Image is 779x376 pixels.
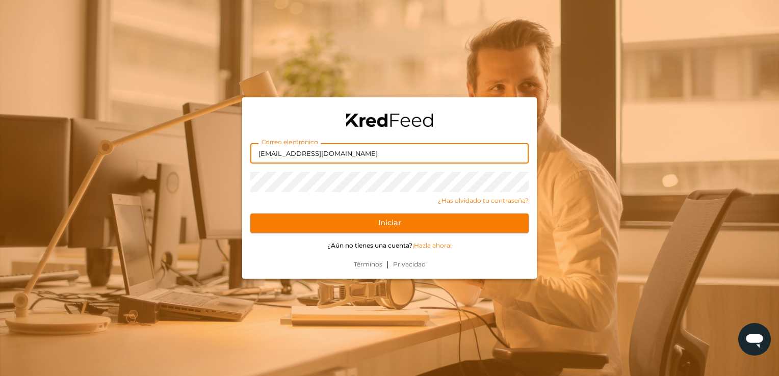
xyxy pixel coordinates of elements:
div: | [242,258,537,279]
a: Privacidad [389,260,430,269]
a: ¡Hazla ahora! [412,241,452,249]
img: logo-black.png [346,114,433,127]
a: ¿Has olvidado tu contraseña? [250,196,529,205]
a: Términos [350,260,386,269]
label: Correo electrónico [258,138,321,147]
p: ¿Aún no tienes una cuenta? [250,241,529,250]
button: Iniciar [250,213,529,233]
img: chatIcon [744,329,765,350]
